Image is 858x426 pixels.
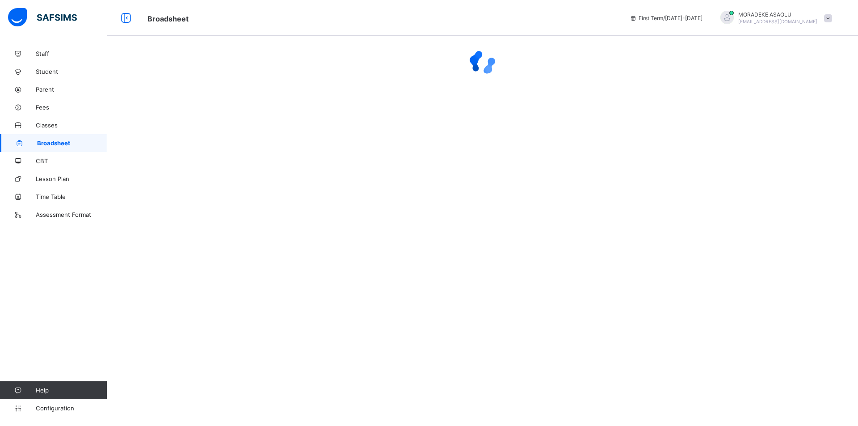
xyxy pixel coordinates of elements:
[630,15,702,21] span: session/term information
[36,68,107,75] span: Student
[711,11,837,25] div: MORADEKEASAOLU
[37,139,107,147] span: Broadsheet
[36,86,107,93] span: Parent
[36,157,107,164] span: CBT
[738,19,817,24] span: [EMAIL_ADDRESS][DOMAIN_NAME]
[36,175,107,182] span: Lesson Plan
[36,104,107,111] span: Fees
[738,11,817,18] span: MORADEKE ASAOLU
[36,405,107,412] span: Configuration
[36,193,107,200] span: Time Table
[36,50,107,57] span: Staff
[147,14,189,23] span: Broadsheet
[8,8,77,27] img: safsims
[36,211,107,218] span: Assessment Format
[36,387,107,394] span: Help
[36,122,107,129] span: Classes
